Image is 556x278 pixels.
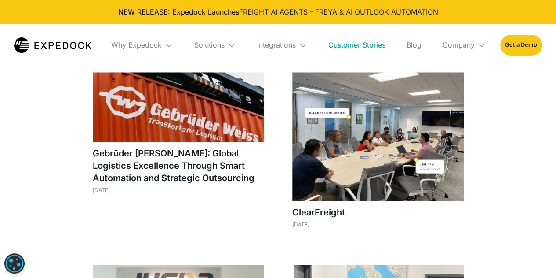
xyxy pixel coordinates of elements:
[292,206,464,219] h1: ClearFreight
[292,72,464,237] a: ClearFreight[DATE]
[93,72,264,202] a: Gebrüder [PERSON_NAME]: Global Logistics Excellence Through Smart Automation and Strategic Outsou...
[512,236,556,278] div: チャットウィジェット
[321,24,392,66] a: Customer Stories
[443,41,475,49] div: Company
[239,7,438,16] a: FREIGHT AI AGENTS - FREYA & AI OUTLOOK AUTOMATION
[257,41,296,49] div: Integrations
[250,24,314,66] div: Integrations
[187,24,243,66] div: Solutions
[400,24,429,66] a: Blog
[512,236,556,278] iframe: Chat Widget
[7,7,549,17] div: NEW RELEASE: Expedock Launches
[111,41,162,49] div: Why Expedock
[93,187,264,193] div: [DATE]
[436,24,493,66] div: Company
[93,147,264,184] h1: Gebrüder [PERSON_NAME]: Global Logistics Excellence Through Smart Automation and Strategic Outsou...
[194,41,225,49] div: Solutions
[104,24,180,66] div: Why Expedock
[500,35,542,55] a: Get a Demo
[292,221,464,228] div: [DATE]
